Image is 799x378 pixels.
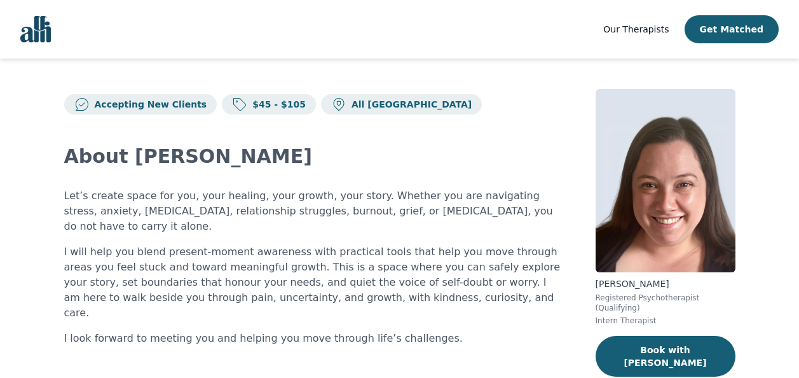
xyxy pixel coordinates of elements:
span: Our Therapists [603,24,669,34]
p: I will help you blend present-moment awareness with practical tools that help you move through ar... [64,244,565,321]
p: I look forward to meeting you and helping you move through life’s challenges. [64,331,565,346]
p: [PERSON_NAME] [596,277,735,290]
h2: About [PERSON_NAME] [64,145,565,168]
p: $45 - $105 [247,98,306,111]
button: Get Matched [685,15,779,43]
button: Book with [PERSON_NAME] [596,336,735,377]
p: Accepting New Clients [90,98,207,111]
a: Our Therapists [603,22,669,37]
p: Intern Therapist [596,316,735,326]
p: All [GEOGRAPHIC_DATA] [346,98,472,111]
img: alli logo [20,16,51,43]
p: Registered Psychotherapist (Qualifying) [596,293,735,313]
img: Jennifer_Weber [596,89,735,272]
p: Let’s create space for you, your healing, your growth, your story. Whether you are navigating str... [64,188,565,234]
